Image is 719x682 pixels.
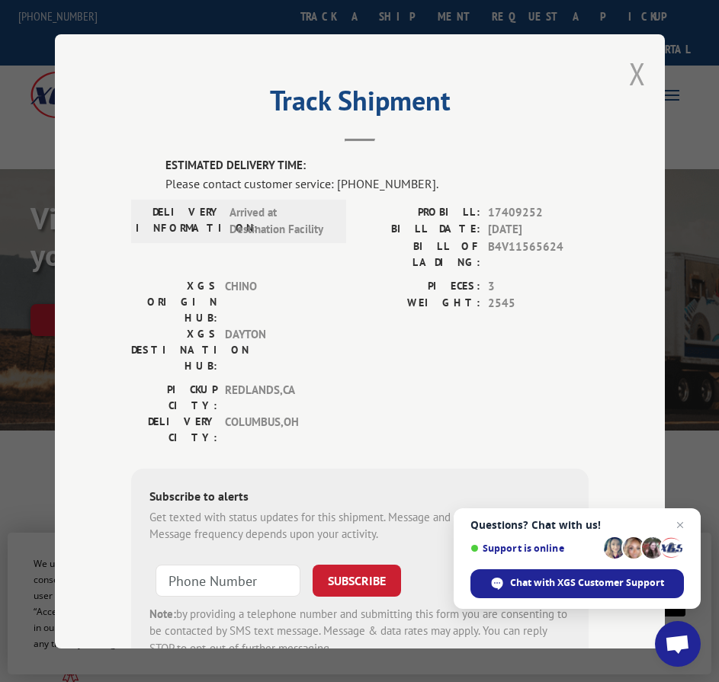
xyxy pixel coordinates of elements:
span: B4V11565624 [488,238,589,270]
div: Subscribe to alerts [149,486,570,508]
strong: Note: [149,606,176,620]
span: REDLANDS , CA [225,381,328,413]
label: WEIGHT: [360,295,480,312]
span: Arrived at Destination Facility [230,203,332,238]
div: Please contact customer service: [PHONE_NUMBER]. [165,174,589,192]
span: COLUMBUS , OH [225,413,328,445]
div: Open chat [655,621,701,667]
label: DELIVERY CITY: [131,413,217,445]
span: Questions? Chat with us! [470,519,684,531]
span: Close chat [671,516,689,534]
span: 2545 [488,295,589,312]
span: DAYTON [225,325,328,373]
span: 17409252 [488,203,589,221]
span: Chat with XGS Customer Support [510,576,664,590]
label: BILL DATE: [360,221,480,239]
label: PICKUP CITY: [131,381,217,413]
label: BILL OF LADING: [360,238,480,270]
button: Close modal [629,53,646,94]
label: XGS DESTINATION HUB: [131,325,217,373]
span: CHINO [225,277,328,325]
input: Phone Number [156,564,300,596]
button: SUBSCRIBE [313,564,401,596]
label: PIECES: [360,277,480,295]
span: [DATE] [488,221,589,239]
div: Get texted with status updates for this shipment. Message and data rates may apply. Message frequ... [149,508,570,543]
label: ESTIMATED DELIVERY TIME: [165,157,589,175]
label: DELIVERY INFORMATION: [136,203,222,238]
span: Support is online [470,543,599,554]
label: XGS ORIGIN HUB: [131,277,217,325]
h2: Track Shipment [131,90,589,119]
div: by providing a telephone number and submitting this form you are consenting to be contacted by SM... [149,605,570,657]
div: Chat with XGS Customer Support [470,569,684,598]
label: PROBILL: [360,203,480,221]
span: 3 [488,277,589,295]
